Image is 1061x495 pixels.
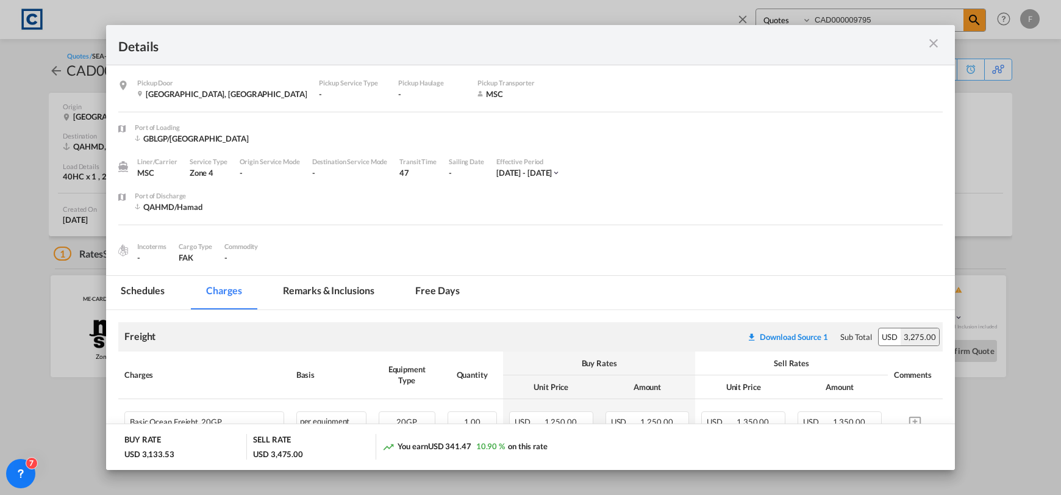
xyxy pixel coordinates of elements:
[224,241,258,252] div: Commodity
[599,375,696,399] th: Amount
[240,167,300,178] div: -
[833,417,865,427] span: 1,350.00
[190,168,213,178] span: Zone 4
[224,253,227,262] span: -
[191,276,256,309] md-tab-item: Charges
[198,417,222,427] span: 20GP
[312,167,388,178] div: -
[312,156,388,167] div: Destination Service Mode
[509,358,689,369] div: Buy Rates
[888,352,943,399] th: Comments
[428,441,471,451] span: USD 341.47
[399,156,437,167] div: Transit Time
[640,417,673,427] span: 1,250.00
[106,25,955,470] md-dialog: Pickup Door ...
[515,417,543,427] span: USD
[449,167,484,178] div: -
[737,417,769,427] span: 1,350.00
[319,89,386,99] div: -
[803,417,831,427] span: USD
[124,434,161,448] div: BUY RATE
[879,328,901,345] div: USD
[137,241,166,252] div: Incoterms
[135,201,232,212] div: QAHMD/Hamad
[190,156,227,167] div: Service Type
[382,441,548,453] div: You earn on this rate
[106,276,179,309] md-tab-item: Schedules
[741,332,834,342] div: Download original source rate sheet
[477,78,545,89] div: Pickup Transporter
[449,156,484,167] div: Sailing Date
[901,328,939,345] div: 3,275.00
[503,375,599,399] th: Unit Price
[179,252,212,263] div: FAK
[840,331,872,342] div: Sub Total
[926,36,941,51] md-icon: icon-close m-3 fg-AAA8AD cursor
[137,156,177,167] div: Liner/Carrier
[552,168,560,177] md-icon: icon-chevron-down
[401,276,474,309] md-tab-item: Free days
[137,167,177,178] div: MSC
[253,449,303,460] div: USD 3,475.00
[179,241,212,252] div: Cargo Type
[791,375,888,399] th: Amount
[135,133,249,144] div: GBLGP/London Gateway Port
[496,156,561,167] div: Effective Period
[137,252,166,263] div: -
[747,332,757,342] md-icon: icon-download
[296,369,366,380] div: Basis
[476,441,505,451] span: 10.90 %
[106,276,487,309] md-pagination-wrapper: Use the left and right arrow keys to navigate between tabs
[240,156,300,167] div: Origin Service Mode
[124,330,155,343] div: Freight
[747,332,828,342] div: Download original source rate sheet
[253,434,291,448] div: SELL RATE
[701,358,881,369] div: Sell Rates
[268,276,388,309] md-tab-item: Remarks & Inclusions
[695,375,791,399] th: Unit Price
[135,122,249,133] div: Port of Loading
[382,441,395,453] md-icon: icon-trending-up
[477,89,545,99] div: MSC
[137,89,307,99] div: Northamptonshire , United Kingdom
[124,369,284,380] div: Charges
[130,412,241,427] div: Basic Ocean Freight
[545,417,577,427] span: 1,250.00
[496,167,552,178] div: 1 Sep 2025 - 30 Sep 2025
[760,332,828,342] div: Download Source 1
[296,411,366,433] div: per equipment
[116,244,130,257] img: cargo.png
[135,190,232,201] div: Port of Discharge
[448,369,497,380] div: Quantity
[399,167,437,178] div: 47
[741,326,834,348] button: Download original source rate sheet
[379,364,435,386] div: Equipment Type
[464,417,480,427] span: 1.00
[398,78,465,89] div: Pickup Haulage
[118,37,860,52] div: Details
[611,417,639,427] span: USD
[137,78,307,89] div: Pickup Door
[398,89,465,99] div: -
[124,449,174,460] div: USD 3,133.53
[319,78,386,89] div: Pickup Service Type
[707,417,735,427] span: USD
[396,417,417,427] span: 20GP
